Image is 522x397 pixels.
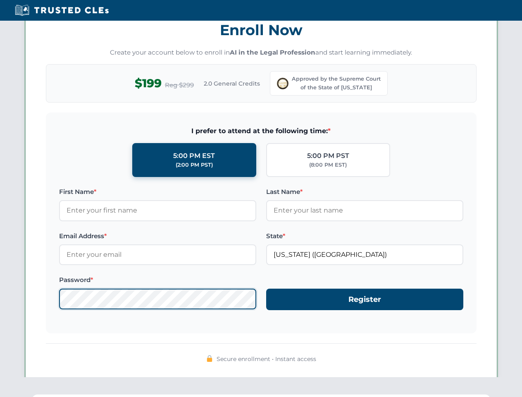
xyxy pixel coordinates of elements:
[59,244,256,265] input: Enter your email
[204,79,260,88] span: 2.0 General Credits
[206,355,213,362] img: 🔒
[46,17,477,43] h3: Enroll Now
[165,80,194,90] span: Reg $299
[230,48,315,56] strong: AI in the Legal Profession
[266,244,463,265] input: Ohio (OH)
[12,4,111,17] img: Trusted CLEs
[266,200,463,221] input: Enter your last name
[59,275,256,285] label: Password
[59,126,463,136] span: I prefer to attend at the following time:
[266,289,463,311] button: Register
[309,161,347,169] div: (8:00 PM EST)
[173,151,215,161] div: 5:00 PM EST
[292,75,381,92] span: Approved by the Supreme Court of the State of [US_STATE]
[217,354,316,364] span: Secure enrollment • Instant access
[46,48,477,57] p: Create your account below to enroll in and start learning immediately.
[135,74,162,93] span: $199
[59,187,256,197] label: First Name
[266,187,463,197] label: Last Name
[266,231,463,241] label: State
[277,78,288,89] img: Supreme Court of Ohio
[176,161,213,169] div: (2:00 PM PST)
[59,231,256,241] label: Email Address
[59,200,256,221] input: Enter your first name
[307,151,349,161] div: 5:00 PM PST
